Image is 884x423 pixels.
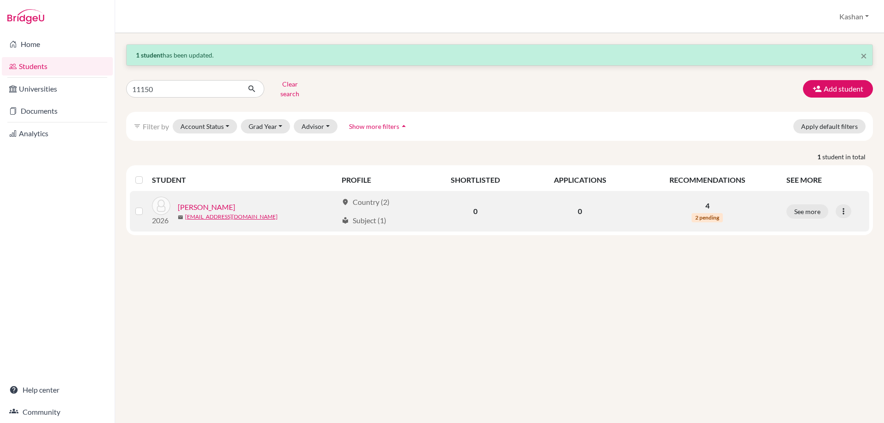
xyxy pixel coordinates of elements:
[2,124,113,143] a: Analytics
[185,213,278,221] a: [EMAIL_ADDRESS][DOMAIN_NAME]
[178,202,235,213] a: [PERSON_NAME]
[143,122,169,131] span: Filter by
[793,119,866,133] button: Apply default filters
[634,169,781,191] th: RECOMMENDATIONS
[342,197,390,208] div: Country (2)
[425,191,526,232] td: 0
[399,122,408,131] i: arrow_drop_up
[136,50,863,60] p: has been updated.
[241,119,291,133] button: Grad Year
[152,197,170,215] img: Tubaishat, Aya
[861,50,867,61] button: Close
[7,9,44,24] img: Bridge-U
[526,169,634,191] th: APPLICATIONS
[835,8,873,25] button: Kashan
[152,215,170,226] p: 2026
[692,213,723,222] span: 2 pending
[2,57,113,75] a: Students
[817,152,822,162] strong: 1
[336,169,425,191] th: PROFILE
[342,198,349,206] span: location_on
[294,119,337,133] button: Advisor
[178,214,183,220] span: mail
[781,169,869,191] th: SEE MORE
[342,215,386,226] div: Subject (1)
[2,35,113,53] a: Home
[803,80,873,98] button: Add student
[2,80,113,98] a: Universities
[2,403,113,421] a: Community
[136,51,163,59] strong: 1 student
[425,169,526,191] th: SHORTLISTED
[134,122,141,130] i: filter_list
[861,49,867,62] span: ×
[341,119,416,133] button: Show more filtersarrow_drop_up
[349,122,399,130] span: Show more filters
[2,381,113,399] a: Help center
[342,217,349,224] span: local_library
[264,77,315,101] button: Clear search
[2,102,113,120] a: Documents
[173,119,237,133] button: Account Status
[126,80,240,98] input: Find student by name...
[526,191,634,232] td: 0
[640,200,775,211] p: 4
[822,152,873,162] span: student in total
[786,204,828,219] button: See more
[152,169,336,191] th: STUDENT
